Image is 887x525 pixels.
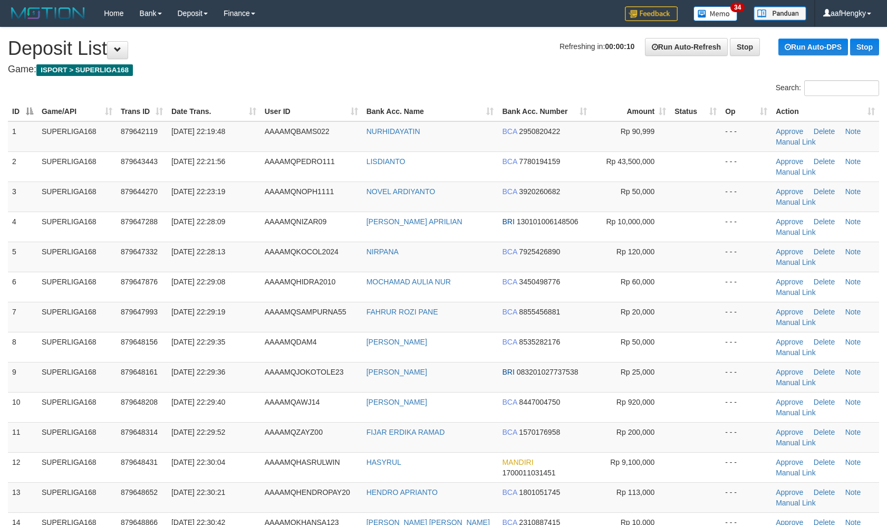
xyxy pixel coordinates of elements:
[37,392,117,422] td: SUPERLIGA168
[850,39,879,55] a: Stop
[776,458,803,466] a: Approve
[693,6,738,21] img: Button%20Memo.svg
[121,217,158,226] span: 879647288
[621,308,655,316] span: Rp 20,000
[121,368,158,376] span: 879648161
[730,38,760,56] a: Stop
[8,102,37,121] th: ID: activate to sort column descending
[814,187,835,196] a: Delete
[367,127,420,136] a: NURHIDAYATIN
[502,469,555,477] span: Copy 1700011031451 to clipboard
[776,217,803,226] a: Approve
[121,458,158,466] span: 879648431
[778,39,848,55] a: Run Auto-DPS
[121,488,158,497] span: 879648652
[721,102,772,121] th: Op: activate to sort column ascending
[814,217,835,226] a: Delete
[721,302,772,332] td: - - -
[37,302,117,332] td: SUPERLIGA168
[8,212,37,242] td: 4
[121,278,158,286] span: 879647876
[621,278,655,286] span: Rp 60,000
[519,157,560,166] span: Copy 7780194159 to clipboard
[171,278,225,286] span: [DATE] 22:29:08
[845,368,861,376] a: Note
[171,157,225,166] span: [DATE] 22:21:56
[621,187,655,196] span: Rp 50,000
[606,157,654,166] span: Rp 43,500,000
[261,102,362,121] th: User ID: activate to sort column ascending
[776,469,816,477] a: Manual Link
[171,488,225,497] span: [DATE] 22:30:21
[776,258,816,266] a: Manual Link
[616,428,654,436] span: Rp 200,000
[37,121,117,152] td: SUPERLIGA168
[721,212,772,242] td: - - -
[776,288,816,297] a: Manual Link
[36,64,133,76] span: ISPORT > SUPERLIGA168
[814,398,835,406] a: Delete
[171,127,225,136] span: [DATE] 22:19:48
[776,278,803,286] a: Approve
[367,187,435,196] a: NOVEL ARDIYANTO
[8,151,37,182] td: 2
[367,278,451,286] a: MOCHAMAD AULIA NUR
[670,102,721,121] th: Status: activate to sort column ascending
[845,278,861,286] a: Note
[730,3,745,12] span: 34
[265,217,326,226] span: AAAAMQNIZAR09
[502,368,514,376] span: BRI
[519,187,560,196] span: Copy 3920260682 to clipboard
[265,428,323,436] span: AAAAMQZAYZ00
[265,338,317,346] span: AAAAMQDAM4
[845,127,861,136] a: Note
[621,368,655,376] span: Rp 25,000
[367,458,401,466] a: HASYRUL
[721,121,772,152] td: - - -
[171,398,225,406] span: [DATE] 22:29:40
[367,368,427,376] a: [PERSON_NAME]
[265,458,340,466] span: AAAAMQHASRULWIN
[845,458,861,466] a: Note
[265,308,346,316] span: AAAAMQSAMPURNA55
[517,217,579,226] span: Copy 130101006148506 to clipboard
[776,428,803,436] a: Approve
[171,458,225,466] span: [DATE] 22:30:04
[171,338,225,346] span: [DATE] 22:29:35
[8,121,37,152] td: 1
[776,378,816,387] a: Manual Link
[721,362,772,392] td: - - -
[776,318,816,327] a: Manual Link
[37,332,117,362] td: SUPERLIGA168
[776,338,803,346] a: Approve
[8,64,879,75] h4: Game:
[772,102,879,121] th: Action: activate to sort column ascending
[776,398,803,406] a: Approve
[776,308,803,316] a: Approve
[265,368,344,376] span: AAAAMQJOKOTOLE23
[502,398,517,406] span: BCA
[519,398,560,406] span: Copy 8447004750 to clipboard
[845,308,861,316] a: Note
[37,422,117,452] td: SUPERLIGA168
[517,368,579,376] span: Copy 083201027737538 to clipboard
[171,217,225,226] span: [DATE] 22:28:09
[171,428,225,436] span: [DATE] 22:29:52
[121,187,158,196] span: 879644270
[37,182,117,212] td: SUPERLIGA168
[845,247,861,256] a: Note
[776,499,816,507] a: Manual Link
[610,458,654,466] span: Rp 9,100,000
[776,187,803,196] a: Approve
[502,488,517,497] span: BCA
[171,308,225,316] span: [DATE] 22:29:19
[721,332,772,362] td: - - -
[502,338,517,346] span: BCA
[367,338,427,346] a: [PERSON_NAME]
[171,247,225,256] span: [DATE] 22:28:13
[519,338,560,346] span: Copy 8535282176 to clipboard
[367,398,427,406] a: [PERSON_NAME]
[754,6,806,21] img: panduan.png
[519,428,560,436] span: Copy 1570176958 to clipboard
[8,272,37,302] td: 6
